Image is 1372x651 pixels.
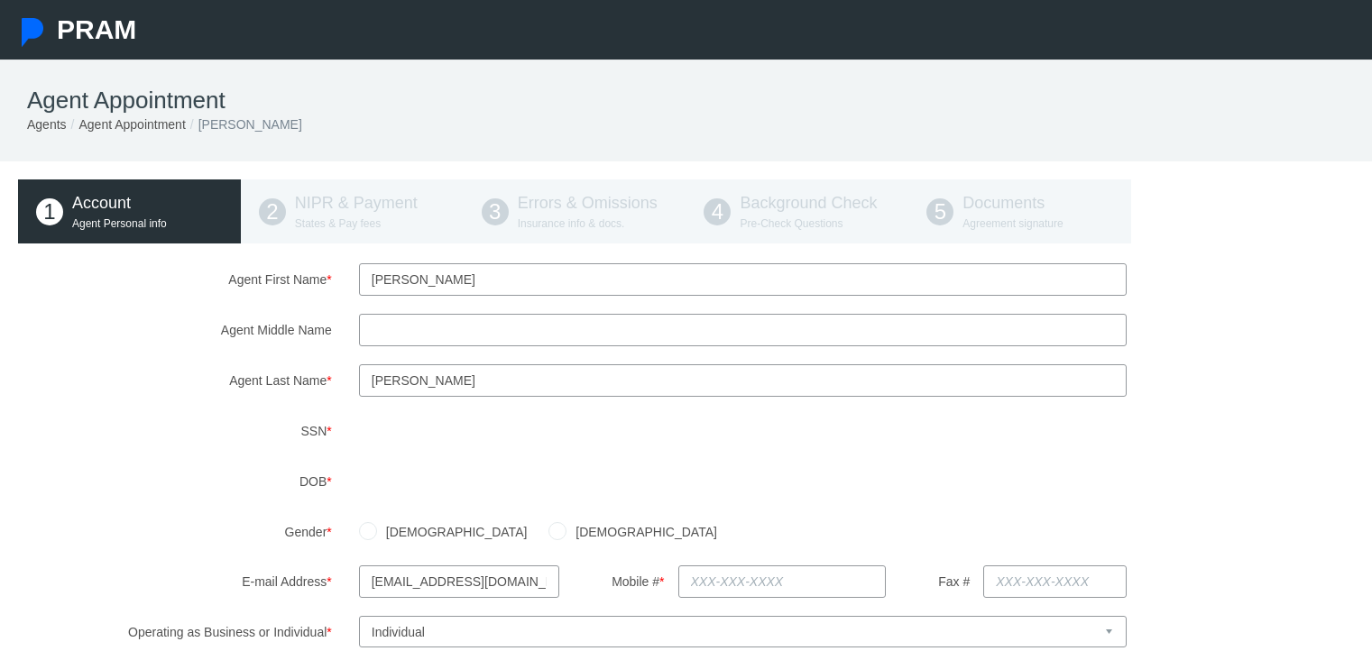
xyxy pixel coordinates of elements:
label: Gender [5,516,345,547]
label: [DEMOGRAPHIC_DATA] [377,522,528,542]
label: E-mail Address [118,565,345,597]
span: 1 [36,198,63,225]
input: XXX-XXX-XXXX [678,565,887,598]
label: DOB [5,465,345,498]
span: Account [72,194,131,212]
label: [DEMOGRAPHIC_DATA] [566,522,717,542]
p: Agent Personal info [72,215,223,233]
li: [PERSON_NAME] [186,115,302,134]
label: Agent Middle Name [5,314,345,346]
label: SSN [5,415,345,447]
label: Agent First Name [5,263,345,296]
label: Operating as Business or Individual [5,616,345,647]
label: Fax # [913,565,970,597]
label: Mobile # [586,565,665,597]
span: PRAM [57,14,136,44]
li: Agents [27,115,67,134]
img: Pram Partner [18,18,47,47]
input: XXX-XXX-XXXX [983,565,1127,598]
label: Agent Last Name [5,364,345,397]
li: Agent Appointment [67,115,186,134]
h1: Agent Appointment [27,87,1345,115]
